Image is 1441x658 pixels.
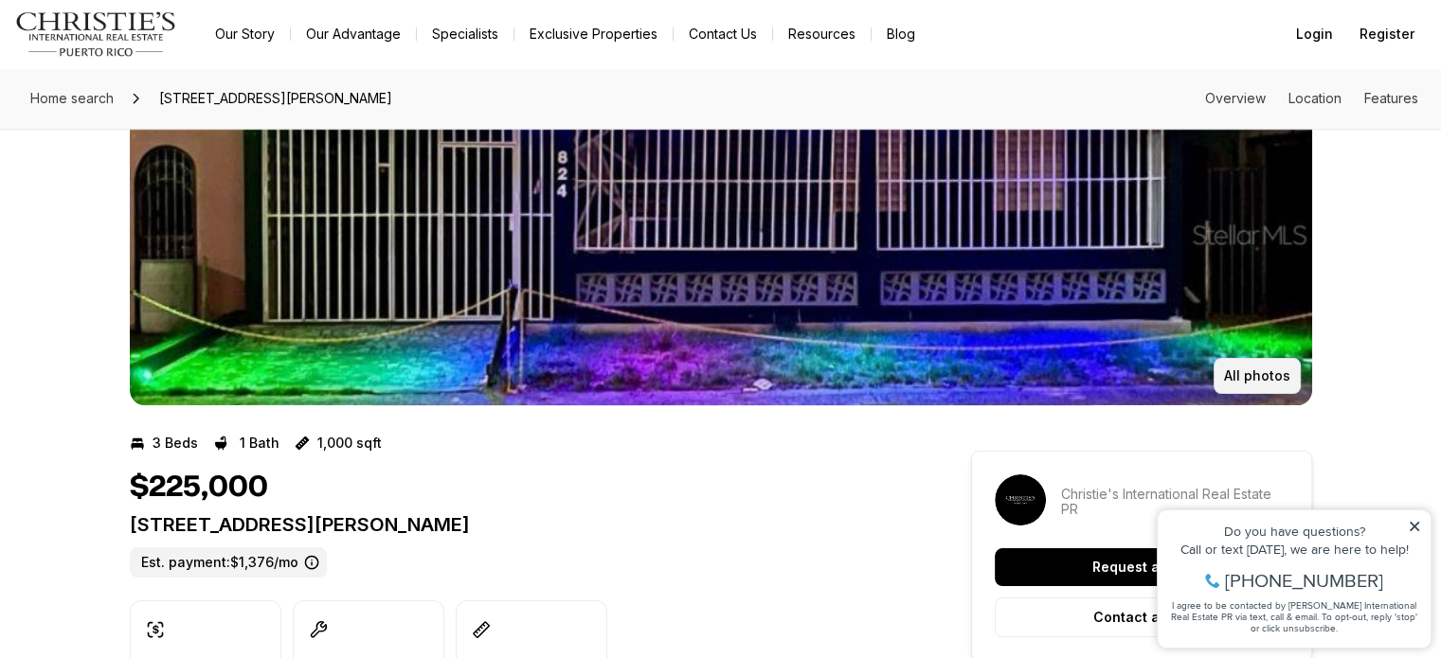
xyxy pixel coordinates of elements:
h1: $225,000 [130,470,268,506]
p: Request a tour [1092,560,1191,575]
a: Exclusive Properties [514,21,673,47]
a: Our Story [200,21,290,47]
div: Call or text [DATE], we are here to help! [20,61,274,74]
a: Our Advantage [291,21,416,47]
span: [STREET_ADDRESS][PERSON_NAME] [152,83,400,114]
div: Listing Photos [130,64,1312,405]
button: Contact agent [995,597,1288,637]
div: Do you have questions? [20,43,274,56]
nav: Page section menu [1205,91,1418,106]
a: Skip to: Location [1288,90,1342,106]
p: 1,000 sqft [317,436,382,451]
button: Contact Us [674,21,772,47]
p: 3 Beds [153,436,198,451]
button: Login [1285,15,1344,53]
span: I agree to be contacted by [PERSON_NAME] International Real Estate PR via text, call & email. To ... [24,116,270,152]
a: Home search [23,83,121,114]
a: Resources [773,21,871,47]
button: Request a tour [995,548,1288,586]
button: View image gallery [130,64,1312,405]
p: Christie's International Real Estate PR [1061,487,1288,517]
p: 1 Bath [240,436,279,451]
span: Login [1296,27,1333,42]
button: All photos [1214,358,1301,394]
img: logo [15,11,177,57]
p: [STREET_ADDRESS][PERSON_NAME] [130,513,903,536]
label: Est. payment: $1,376/mo [130,547,327,578]
a: Blog [872,21,930,47]
span: [PHONE_NUMBER] [78,89,236,108]
a: Specialists [417,21,513,47]
span: Register [1360,27,1414,42]
span: Home search [30,90,114,106]
p: All photos [1224,368,1290,383]
button: Register [1348,15,1426,53]
a: Skip to: Features [1364,90,1418,106]
a: Skip to: Overview [1205,90,1266,106]
li: 1 of 1 [130,64,1312,405]
p: Contact agent [1093,610,1190,625]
